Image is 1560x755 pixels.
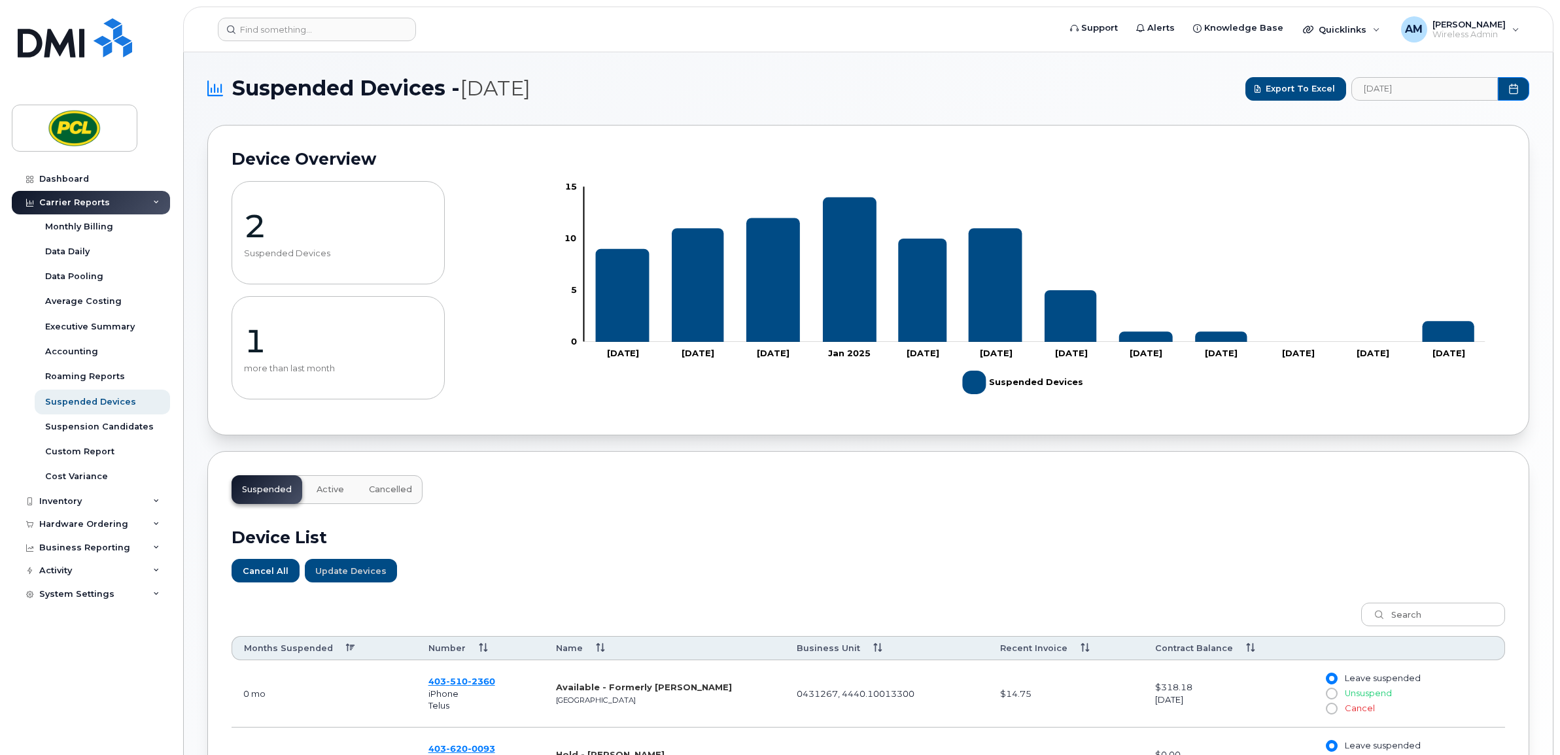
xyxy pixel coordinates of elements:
[244,363,432,374] p: more than last month
[460,76,530,101] span: [DATE]
[305,559,397,582] button: Update Devices
[468,676,495,686] span: 2360
[907,348,939,358] tspan: [DATE]
[232,528,1505,547] h2: Device List
[1326,688,1336,699] input: Unsuspend
[757,348,789,358] tspan: [DATE]
[244,248,432,259] p: Suspended Devices
[962,365,1083,399] g: Legend
[1143,660,1314,728] td: $318.18
[244,322,432,361] p: 1
[564,233,576,243] tspan: 10
[681,348,714,358] tspan: [DATE]
[565,181,577,192] tspan: 15
[1345,741,1421,750] span: Leave suspended
[1143,636,1314,660] th: Contract Balance: activate to sort column ascending
[232,76,530,101] span: Suspended Devices -
[244,207,432,246] p: 2
[1205,348,1238,358] tspan: [DATE]
[606,348,639,358] tspan: [DATE]
[428,743,495,754] span: 403
[315,565,387,577] span: Update Devices
[232,660,417,728] td: 0 mo
[317,484,344,495] span: Active
[243,565,288,577] span: Cancel All
[564,181,1485,399] g: Chart
[1498,77,1529,101] button: Choose Date
[1326,703,1336,714] input: Cancel
[369,484,412,495] span: Cancelled
[428,676,495,686] span: 403
[544,636,784,660] th: Name: activate to sort column ascending
[1361,603,1505,626] input: Search
[1345,703,1375,713] span: Cancel
[1356,348,1389,358] tspan: [DATE]
[962,365,1083,399] g: Suspended Devices
[1282,348,1315,358] tspan: [DATE]
[1155,694,1302,706] div: [DATE]
[232,636,417,660] th: Months Suspended: activate to sort column descending
[571,284,577,295] tspan: 5
[468,743,495,754] span: 0093
[1326,673,1336,684] input: Leave suspended
[1345,673,1421,683] span: Leave suspended
[1432,348,1465,358] tspan: [DATE]
[1130,348,1162,358] tspan: [DATE]
[1345,688,1392,698] span: Unsuspend
[571,336,577,346] tspan: 0
[428,700,449,711] span: Telus
[446,676,468,686] span: 510
[556,682,732,692] strong: Available - Formerly [PERSON_NAME]
[417,636,545,660] th: Number: activate to sort column ascending
[556,696,636,705] small: [GEOGRAPHIC_DATA]
[785,636,988,660] th: Business Unit: activate to sort column ascending
[446,743,468,754] span: 620
[1054,348,1087,358] tspan: [DATE]
[428,676,495,686] a: 4035102360
[1245,77,1346,101] button: Export to Excel
[595,197,1474,342] g: Suspended Devices
[785,660,988,728] td: 0431267, 4440.10013300
[988,660,1144,728] td: $14.75
[979,348,1012,358] tspan: [DATE]
[1266,82,1335,95] span: Export to Excel
[1351,77,1498,101] input: archived_billing_data
[232,559,300,582] button: Cancel All
[828,348,871,358] tspan: Jan 2025
[232,149,1505,169] h2: Device Overview
[988,636,1144,660] th: Recent Invoice: activate to sort column ascending
[428,743,495,754] a: 4036200093
[1326,741,1336,751] input: Leave suspended
[428,688,459,699] span: iPhone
